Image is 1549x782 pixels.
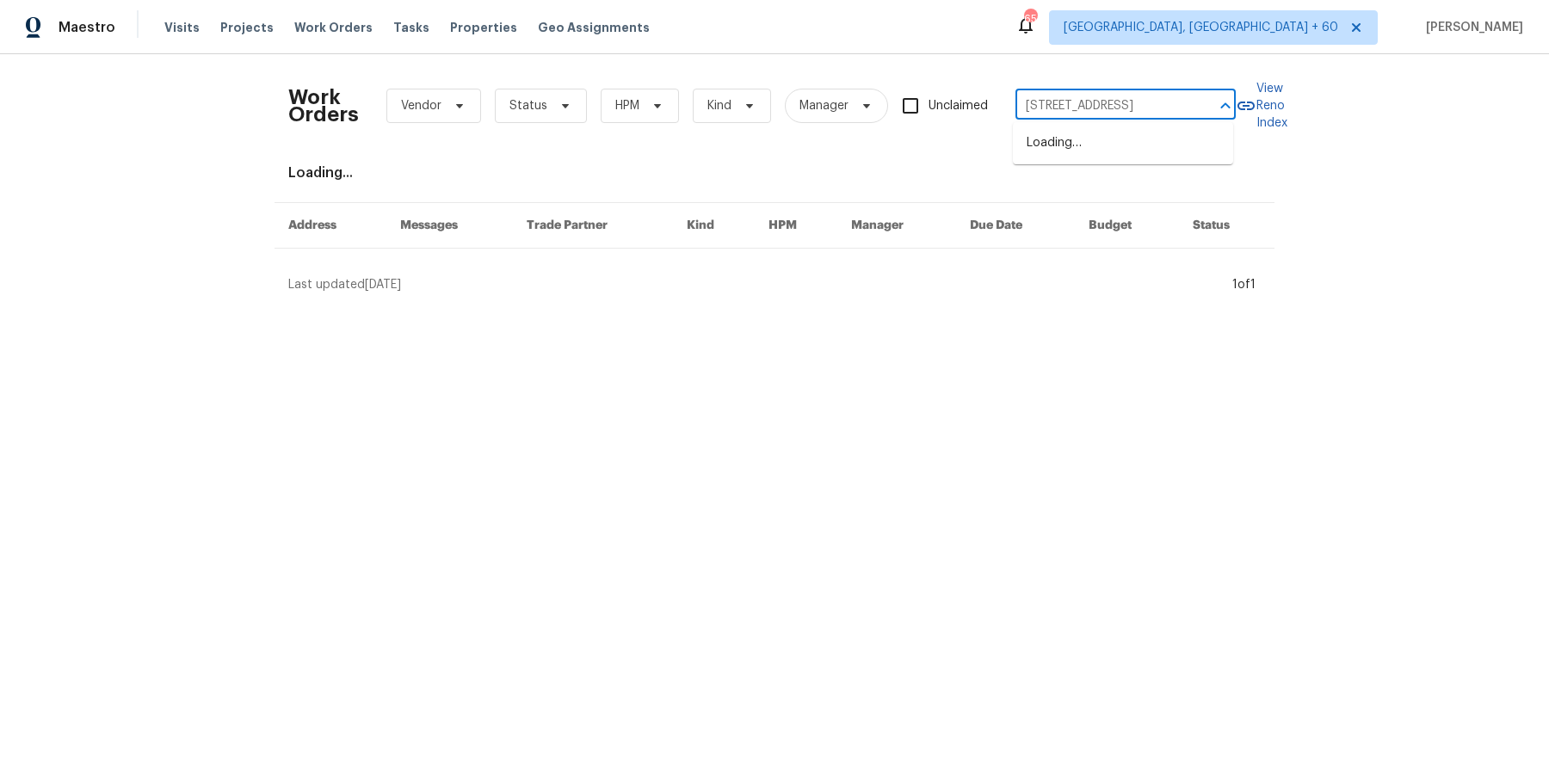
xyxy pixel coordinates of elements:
span: Maestro [59,19,115,36]
th: HPM [755,203,837,249]
span: Status [509,97,547,114]
span: [PERSON_NAME] [1419,19,1523,36]
th: Status [1179,203,1274,249]
div: 1 of 1 [1232,276,1256,293]
span: Properties [450,19,517,36]
div: Last updated [288,276,1227,293]
div: Loading... [288,164,1261,182]
span: HPM [615,97,639,114]
input: Enter in an address [1015,93,1188,120]
th: Manager [837,203,956,249]
th: Messages [386,203,513,249]
a: View Reno Index [1236,80,1287,132]
th: Kind [673,203,755,249]
th: Address [275,203,386,249]
th: Budget [1075,203,1179,249]
h2: Work Orders [288,89,359,123]
span: Work Orders [294,19,373,36]
th: Due Date [956,203,1075,249]
div: 651 [1024,10,1036,28]
span: Geo Assignments [538,19,650,36]
span: Visits [164,19,200,36]
span: [GEOGRAPHIC_DATA], [GEOGRAPHIC_DATA] + 60 [1064,19,1338,36]
span: Kind [707,97,731,114]
div: Loading… [1013,122,1233,164]
span: Projects [220,19,274,36]
span: Unclaimed [929,97,988,115]
span: [DATE] [365,279,401,291]
span: Vendor [401,97,441,114]
span: Manager [799,97,849,114]
button: Close [1213,94,1237,118]
span: Tasks [393,22,429,34]
th: Trade Partner [513,203,674,249]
